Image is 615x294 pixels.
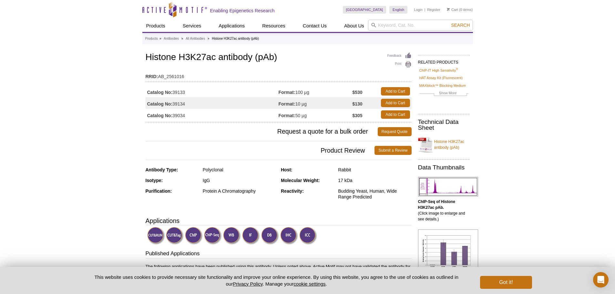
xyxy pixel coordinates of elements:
[203,177,276,183] div: IgG
[387,61,412,68] a: Print
[340,20,368,32] a: About Us
[419,83,466,88] a: MAXblock™ Blocking Medium
[258,20,289,32] a: Resources
[418,229,478,270] img: Histone H3K27ac antibody (pAb) tested by ChIP.
[381,87,410,96] a: Add to Cart
[146,109,279,120] td: 39034
[419,90,468,97] a: Show More
[142,20,169,32] a: Products
[293,281,325,287] button: cookie settings
[281,178,320,183] strong: Molecular Weight:
[186,36,205,42] a: All Antibodies
[299,20,331,32] a: Contact Us
[281,188,304,194] strong: Reactivity:
[480,276,532,289] button: Got it!
[447,8,450,11] img: Your Cart
[208,37,210,40] li: »
[418,177,478,197] img: Histone H3K27ac antibody (pAb) tested by ChIP-Seq.
[233,281,262,287] a: Privacy Policy
[427,7,440,12] a: Register
[210,8,275,14] h2: Enabling Epigenetics Research
[147,227,165,245] img: CUT&RUN Validated
[215,20,249,32] a: Applications
[449,22,472,28] button: Search
[185,227,203,245] img: ChIP Validated
[146,178,163,183] strong: Isotype:
[338,177,411,183] div: 17 kDa
[281,167,292,172] strong: Host:
[279,109,353,120] td: 50 µg
[203,167,276,173] div: Polyclonal
[381,110,410,119] a: Add to Cart
[279,86,353,97] td: 100 µg
[146,216,412,226] h3: Applications
[338,188,411,200] div: Budding Yeast, Human, Wide Range Predicted
[83,274,470,287] p: This website uses cookies to provide necessary site functionality and improve your online experie...
[451,23,470,28] span: Search
[181,37,183,40] li: »
[425,6,425,14] li: |
[146,250,412,259] h3: Published Applications
[164,36,179,42] a: Antibodies
[146,127,378,136] span: Request a quote for a bulk order
[280,227,298,245] img: Immunohistochemistry Validated
[146,167,178,172] strong: Antibody Type:
[279,89,295,95] strong: Format:
[418,119,470,131] h2: Technical Data Sheet
[338,167,411,173] div: Rabbit
[381,99,410,107] a: Add to Cart
[146,52,412,63] h1: Histone H3K27ac antibody (pAb)
[374,146,411,155] a: Submit a Review
[418,135,470,154] a: Histone H3K27ac antibody (pAb)
[419,67,458,73] a: ChIP-IT High Sensitivity®
[368,20,473,31] input: Keyword, Cat. No.
[147,101,173,107] strong: Catalog No:
[419,75,463,81] a: HAT Assay Kit (Fluorescent)
[223,227,241,245] img: Western Blot Validated
[146,86,279,97] td: 39133
[418,199,455,210] b: ChIP-Seq of Histone H3K27ac pAb.
[261,227,279,245] img: Dot Blot Validated
[593,272,609,288] div: Open Intercom Messenger
[352,89,362,95] strong: $530
[204,227,222,245] img: ChIP-Seq Validated
[146,70,412,80] td: AB_2561016
[212,37,259,40] li: Histone H3K27ac antibody (pAb)
[242,227,260,245] img: Immunofluorescence Validated
[389,6,407,14] a: English
[343,6,386,14] a: [GEOGRAPHIC_DATA]
[203,188,276,194] div: Protein A Chromatography
[418,165,470,170] h2: Data Thumbnails
[147,113,173,118] strong: Catalog No:
[159,37,161,40] li: »
[378,127,412,136] a: Request Quote
[352,101,362,107] strong: $130
[456,67,458,71] sup: ®
[146,146,375,155] span: Product Review
[279,101,295,107] strong: Format:
[279,97,353,109] td: 10 µg
[418,55,470,66] h2: RELATED PRODUCTS
[166,227,184,245] img: CUT&Tag Validated
[146,97,279,109] td: 39134
[414,7,423,12] a: Login
[279,113,295,118] strong: Format:
[387,52,412,59] a: Feedback
[179,20,205,32] a: Services
[145,36,158,42] a: Products
[447,7,458,12] a: Cart
[147,89,173,95] strong: Catalog No:
[418,199,470,222] p: (Click image to enlarge and see details.)
[352,113,362,118] strong: $305
[146,74,158,79] strong: RRID:
[146,188,172,194] strong: Purification:
[447,6,473,14] li: (0 items)
[299,227,317,245] img: Immunocytochemistry Validated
